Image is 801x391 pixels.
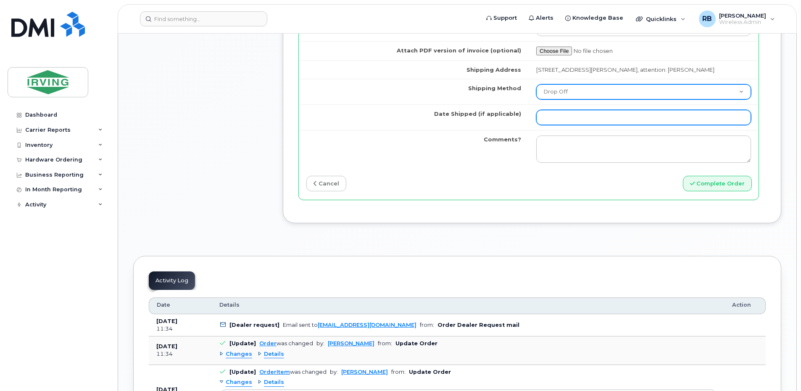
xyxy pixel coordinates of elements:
b: [Dealer request] [229,322,279,328]
a: Knowledge Base [559,10,629,26]
b: Order Dealer Request mail [437,322,519,328]
button: Complete Order [683,176,752,191]
span: Details [264,350,284,358]
a: OrderItem [259,369,290,375]
b: Update Order [409,369,451,375]
label: Date Shipped (if applicable) [434,110,521,118]
div: 11:34 [156,325,204,333]
input: Find something... [140,11,267,26]
span: by: [330,369,338,375]
div: 11:34 [156,350,204,358]
label: Comments? [484,136,521,143]
span: Details [219,301,240,309]
b: [DATE] [156,343,177,349]
span: by: [316,340,324,347]
a: Support [480,10,523,26]
span: Quicklinks [646,16,677,22]
div: Email sent to [283,322,416,328]
span: from: [378,340,392,347]
span: [PERSON_NAME] [719,12,766,19]
span: Support [493,14,517,22]
span: from: [391,369,406,375]
a: Order [259,340,277,347]
span: Changes [226,350,252,358]
span: Changes [226,378,252,386]
a: [PERSON_NAME] [341,369,388,375]
div: Quicklinks [630,10,691,27]
div: was changed [259,369,327,375]
span: Wireless Admin [719,19,766,26]
a: cancel [306,176,346,191]
label: Attach PDF version of invoice (optional) [397,47,521,55]
a: [EMAIL_ADDRESS][DOMAIN_NAME] [318,322,416,328]
label: Shipping Address [466,66,521,74]
b: [DATE] [156,318,177,324]
span: Date [157,301,170,309]
div: was changed [259,340,313,347]
td: [STREET_ADDRESS][PERSON_NAME], attention: [PERSON_NAME] [529,60,759,79]
span: RB [702,14,712,24]
a: Alerts [523,10,559,26]
div: Roberts, Brad [693,10,781,27]
span: Alerts [536,14,553,22]
span: from: [420,322,434,328]
b: [Update] [229,340,256,347]
th: Action [725,297,766,314]
b: [Update] [229,369,256,375]
a: [PERSON_NAME] [328,340,374,347]
span: Knowledge Base [572,14,623,22]
label: Shipping Method [468,84,521,92]
span: Details [264,378,284,386]
b: Update Order [395,340,437,347]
